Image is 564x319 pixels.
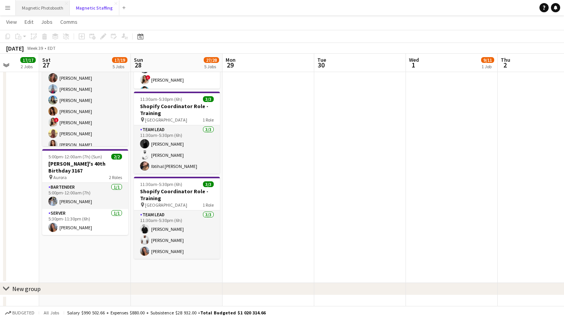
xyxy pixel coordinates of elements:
span: [GEOGRAPHIC_DATA] [145,117,187,123]
span: [GEOGRAPHIC_DATA] [145,202,187,208]
div: EDT [48,45,56,51]
div: 2 Jobs [21,64,35,69]
div: Salary $990 502.66 + Expenses $880.00 + Subsistence $28 932.00 = [67,310,266,316]
span: 30 [316,61,326,69]
span: 11:30am-5:30pm (6h) [140,181,182,187]
span: 2 [500,61,510,69]
span: 27 [41,61,51,69]
span: Aurora [53,174,67,180]
span: All jobs [42,310,61,316]
h3: Shopify Coordinator Role - Training [134,188,220,202]
span: Total Budgeted $1 020 314.66 [200,310,266,316]
button: Magnetic Photobooth [16,0,70,15]
span: 3/3 [203,181,214,187]
a: Comms [57,17,81,27]
span: Mon [226,56,236,63]
app-card-role: Team Lead3/311:30am-5:30pm (6h)[PERSON_NAME][PERSON_NAME]Ibtihal [PERSON_NAME] [134,125,220,174]
div: 1 Job [482,64,494,69]
span: 3/3 [203,96,214,102]
span: 17/17 [20,57,36,63]
div: [DATE] [6,44,24,52]
div: New group [12,285,41,293]
span: 27/28 [204,57,219,63]
span: ! [54,118,59,122]
span: Edit [25,18,33,25]
span: ! [146,75,150,80]
a: View [3,17,20,27]
h3: Shopify Coordinator Role - Training [134,103,220,117]
span: 1 [408,61,419,69]
span: 29 [224,61,236,69]
span: Jobs [41,18,53,25]
app-card-role: Team Lead3/311:30am-5:30pm (6h)[PERSON_NAME][PERSON_NAME][PERSON_NAME] [134,210,220,259]
span: 17/19 [112,57,127,63]
span: View [6,18,17,25]
span: 1 Role [203,117,214,123]
span: 9/11 [481,57,494,63]
span: Sun [134,56,143,63]
a: Jobs [38,17,56,27]
div: 5 Jobs [204,64,219,69]
span: 2 Roles [109,174,122,180]
span: Week 39 [25,45,45,51]
span: Comms [60,18,78,25]
button: Budgeted [4,309,36,317]
span: Thu [501,56,510,63]
span: Budgeted [12,310,35,316]
app-card-role: Bartender1/15:00pm-12:00am (7h)[PERSON_NAME] [42,183,128,209]
span: 11:30am-5:30pm (6h) [140,96,182,102]
app-job-card: 10:30am-8:30pm (10h)8/9Olay Pit Stop - The Well 3191 The Well2 RolesBrand Ambassador8A7/810:30am-... [42,33,128,146]
span: 28 [133,61,143,69]
a: Edit [21,17,36,27]
span: 5:00pm-12:00am (7h) (Sun) [48,154,102,159]
span: Tue [317,56,326,63]
span: Wed [409,56,419,63]
app-job-card: 5:00pm-12:00am (7h) (Sun)2/2[PERSON_NAME]'s 40th Birthday 3167 Aurora2 RolesBartender1/15:00pm-12... [42,149,128,235]
app-card-role: Brand Ambassador8A7/810:30am-8:30pm (10h)[PERSON_NAME][PERSON_NAME][PERSON_NAME][PERSON_NAME]![PE... [42,59,128,163]
h3: [PERSON_NAME]'s 40th Birthday 3167 [42,160,128,174]
app-card-role: Server1/15:30pm-11:30pm (6h)[PERSON_NAME] [42,209,128,235]
span: 1 Role [203,202,214,208]
button: Magnetic Staffing [70,0,119,15]
div: 5 Jobs [112,64,127,69]
span: Sat [42,56,51,63]
span: 2/2 [111,154,122,159]
app-job-card: 11:30am-5:30pm (6h)3/3Shopify Coordinator Role - Training [GEOGRAPHIC_DATA]1 RoleTeam Lead3/311:3... [134,92,220,174]
app-job-card: 11:30am-5:30pm (6h)3/3Shopify Coordinator Role - Training [GEOGRAPHIC_DATA]1 RoleTeam Lead3/311:3... [134,177,220,259]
